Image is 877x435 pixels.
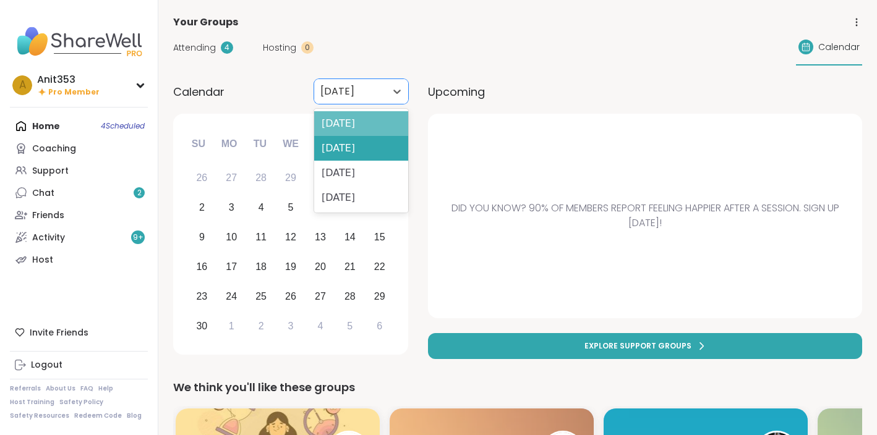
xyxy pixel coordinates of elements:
[10,226,148,248] a: Activity9+
[218,313,245,339] div: Choose Monday, December 1st, 2025
[314,111,408,136] div: [DATE]
[10,321,148,344] div: Invite Friends
[255,229,267,245] div: 11
[255,169,267,186] div: 28
[137,188,142,198] span: 2
[336,224,363,251] div: Choose Friday, November 14th, 2025
[255,258,267,275] div: 18
[374,229,385,245] div: 15
[10,204,148,226] a: Friends
[278,253,304,280] div: Choose Wednesday, November 19th, 2025
[32,187,54,200] div: Chat
[189,253,215,280] div: Choose Sunday, November 16th, 2025
[248,224,275,251] div: Choose Tuesday, November 11th, 2025
[259,318,264,334] div: 2
[189,165,215,192] div: Choose Sunday, October 26th, 2025
[32,209,64,222] div: Friends
[221,41,233,54] div: 4
[215,130,242,158] div: Mo
[173,15,238,30] span: Your Groups
[278,283,304,310] div: Choose Wednesday, November 26th, 2025
[278,165,304,192] div: Choose Wednesday, October 29th, 2025
[248,283,275,310] div: Choose Tuesday, November 25th, 2025
[307,283,334,310] div: Choose Thursday, November 27th, 2025
[189,283,215,310] div: Choose Sunday, November 23rd, 2025
[308,130,335,158] div: Th
[226,258,237,275] div: 17
[10,137,148,159] a: Coaching
[218,195,245,221] div: Choose Monday, November 3rd, 2025
[218,283,245,310] div: Choose Monday, November 24th, 2025
[263,41,296,54] span: Hosting
[374,288,385,305] div: 29
[818,41,860,54] span: Calendar
[196,288,207,305] div: 23
[307,313,334,339] div: Choose Thursday, December 4th, 2025
[189,224,215,251] div: Choose Sunday, November 9th, 2025
[307,165,334,192] div: Choose Thursday, October 30th, 2025
[366,224,393,251] div: Choose Saturday, November 15th, 2025
[285,169,296,186] div: 29
[199,229,205,245] div: 9
[285,288,296,305] div: 26
[10,384,41,393] a: Referrals
[315,229,326,245] div: 13
[315,288,326,305] div: 27
[218,165,245,192] div: Choose Monday, October 27th, 2025
[32,143,76,155] div: Coaching
[74,412,122,420] a: Redeem Code
[366,253,393,280] div: Choose Saturday, November 22nd, 2025
[336,313,363,339] div: Choose Friday, December 5th, 2025
[278,313,304,339] div: Choose Wednesday, December 3rd, 2025
[307,224,334,251] div: Choose Thursday, November 13th, 2025
[226,169,237,186] div: 27
[226,229,237,245] div: 10
[199,199,205,216] div: 2
[196,169,207,186] div: 26
[248,165,275,192] div: Choose Tuesday, October 28th, 2025
[218,224,245,251] div: Choose Monday, November 10th, 2025
[48,87,100,98] span: Pro Member
[10,398,54,407] a: Host Training
[288,199,294,216] div: 5
[10,182,148,204] a: Chat2
[278,224,304,251] div: Choose Wednesday, November 12th, 2025
[377,318,382,334] div: 6
[189,195,215,221] div: Choose Sunday, November 2nd, 2025
[314,161,408,185] div: [DATE]
[196,318,207,334] div: 30
[255,288,267,305] div: 25
[187,163,394,340] div: month 2025-11
[19,77,26,93] span: A
[10,248,148,271] a: Host
[10,20,148,63] img: ShareWell Nav Logo
[32,165,69,177] div: Support
[31,359,62,371] div: Logout
[288,318,294,334] div: 3
[173,379,862,396] div: We think you'll like these groups
[301,41,314,54] div: 0
[336,283,363,310] div: Choose Friday, November 28th, 2025
[315,258,326,275] div: 20
[428,83,485,100] span: Upcoming
[317,318,323,334] div: 4
[10,354,148,376] a: Logout
[246,130,273,158] div: Tu
[438,201,852,230] span: Did you know? 90% of members report feeling happier after a session. Sign up [DATE]!
[366,313,393,339] div: Choose Saturday, December 6th, 2025
[80,384,93,393] a: FAQ
[46,384,75,393] a: About Us
[196,258,207,275] div: 16
[428,333,862,359] a: Explore support groups
[277,130,304,158] div: We
[226,288,237,305] div: 24
[185,130,212,158] div: Su
[314,185,408,210] div: [DATE]
[344,229,356,245] div: 14
[218,253,245,280] div: Choose Monday, November 17th, 2025
[366,283,393,310] div: Choose Saturday, November 29th, 2025
[307,253,334,280] div: Choose Thursday, November 20th, 2025
[314,136,408,161] div: [DATE]
[307,195,334,221] div: Choose Thursday, November 6th, 2025
[344,288,356,305] div: 28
